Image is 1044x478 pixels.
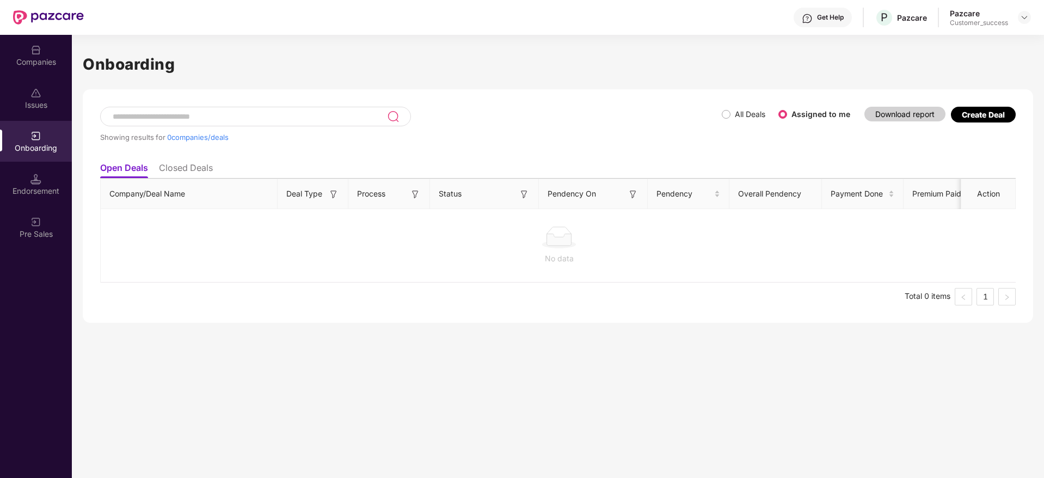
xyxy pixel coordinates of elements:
span: Deal Type [286,188,322,200]
span: P [881,11,888,24]
a: 1 [977,289,993,305]
div: Pazcare [897,13,927,23]
span: Process [357,188,385,200]
button: right [998,288,1016,305]
th: Action [961,179,1016,209]
th: Company/Deal Name [101,179,278,209]
img: svg+xml;base64,PHN2ZyBpZD0iSGVscC0zMngzMiIgeG1sbnM9Imh0dHA6Ly93d3cudzMub3JnLzIwMDAvc3ZnIiB3aWR0aD... [802,13,813,24]
li: Closed Deals [159,162,213,178]
div: Showing results for [100,133,722,142]
button: Download report [864,107,945,121]
label: All Deals [735,109,765,119]
li: 1 [977,288,994,305]
img: svg+xml;base64,PHN2ZyB3aWR0aD0iMTYiIGhlaWdodD0iMTYiIHZpZXdCb3g9IjAgMCAxNiAxNiIgZmlsbD0ibm9uZSIgeG... [328,189,339,200]
img: svg+xml;base64,PHN2ZyBpZD0iRHJvcGRvd24tMzJ4MzIiIHhtbG5zPSJodHRwOi8vd3d3LnczLm9yZy8yMDAwL3N2ZyIgd2... [1020,13,1029,22]
h1: Onboarding [83,52,1033,76]
span: 0 companies/deals [167,133,229,142]
div: Customer_success [950,19,1008,27]
div: Get Help [817,13,844,22]
img: svg+xml;base64,PHN2ZyB3aWR0aD0iMTYiIGhlaWdodD0iMTYiIHZpZXdCb3g9IjAgMCAxNiAxNiIgZmlsbD0ibm9uZSIgeG... [519,189,530,200]
span: Status [439,188,462,200]
img: svg+xml;base64,PHN2ZyBpZD0iQ29tcGFuaWVzIiB4bWxucz0iaHR0cDovL3d3dy53My5vcmcvMjAwMC9zdmciIHdpZHRoPS... [30,45,41,56]
li: Previous Page [955,288,972,305]
div: Pazcare [950,8,1008,19]
img: svg+xml;base64,PHN2ZyB3aWR0aD0iMjQiIGhlaWdodD0iMjUiIHZpZXdCb3g9IjAgMCAyNCAyNSIgZmlsbD0ibm9uZSIgeG... [387,110,400,123]
th: Pendency [648,179,729,209]
th: Payment Done [822,179,904,209]
img: svg+xml;base64,PHN2ZyB3aWR0aD0iMTQuNSIgaGVpZ2h0PSIxNC41IiB2aWV3Qm94PSIwIDAgMTYgMTYiIGZpbGw9Im5vbm... [30,174,41,185]
button: left [955,288,972,305]
img: svg+xml;base64,PHN2ZyB3aWR0aD0iMTYiIGhlaWdodD0iMTYiIHZpZXdCb3g9IjAgMCAxNiAxNiIgZmlsbD0ibm9uZSIgeG... [628,189,638,200]
img: svg+xml;base64,PHN2ZyBpZD0iSXNzdWVzX2Rpc2FibGVkIiB4bWxucz0iaHR0cDovL3d3dy53My5vcmcvMjAwMC9zdmciIH... [30,88,41,99]
img: svg+xml;base64,PHN2ZyB3aWR0aD0iMjAiIGhlaWdodD0iMjAiIHZpZXdCb3g9IjAgMCAyMCAyMCIgZmlsbD0ibm9uZSIgeG... [30,217,41,228]
div: Create Deal [962,110,1005,119]
li: Open Deals [100,162,148,178]
img: svg+xml;base64,PHN2ZyB3aWR0aD0iMTYiIGhlaWdodD0iMTYiIHZpZXdCb3g9IjAgMCAxNiAxNiIgZmlsbD0ibm9uZSIgeG... [410,189,421,200]
div: No data [109,253,1009,265]
li: Next Page [998,288,1016,305]
span: right [1004,294,1010,301]
img: svg+xml;base64,PHN2ZyB3aWR0aD0iMjAiIGhlaWdodD0iMjAiIHZpZXdCb3g9IjAgMCAyMCAyMCIgZmlsbD0ibm9uZSIgeG... [30,131,41,142]
label: Assigned to me [791,109,850,119]
span: Payment Done [831,188,886,200]
span: Pendency [656,188,712,200]
img: New Pazcare Logo [13,10,84,24]
li: Total 0 items [905,288,950,305]
span: left [960,294,967,301]
th: Premium Paid [904,179,974,209]
th: Overall Pendency [729,179,822,209]
span: Pendency On [548,188,596,200]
